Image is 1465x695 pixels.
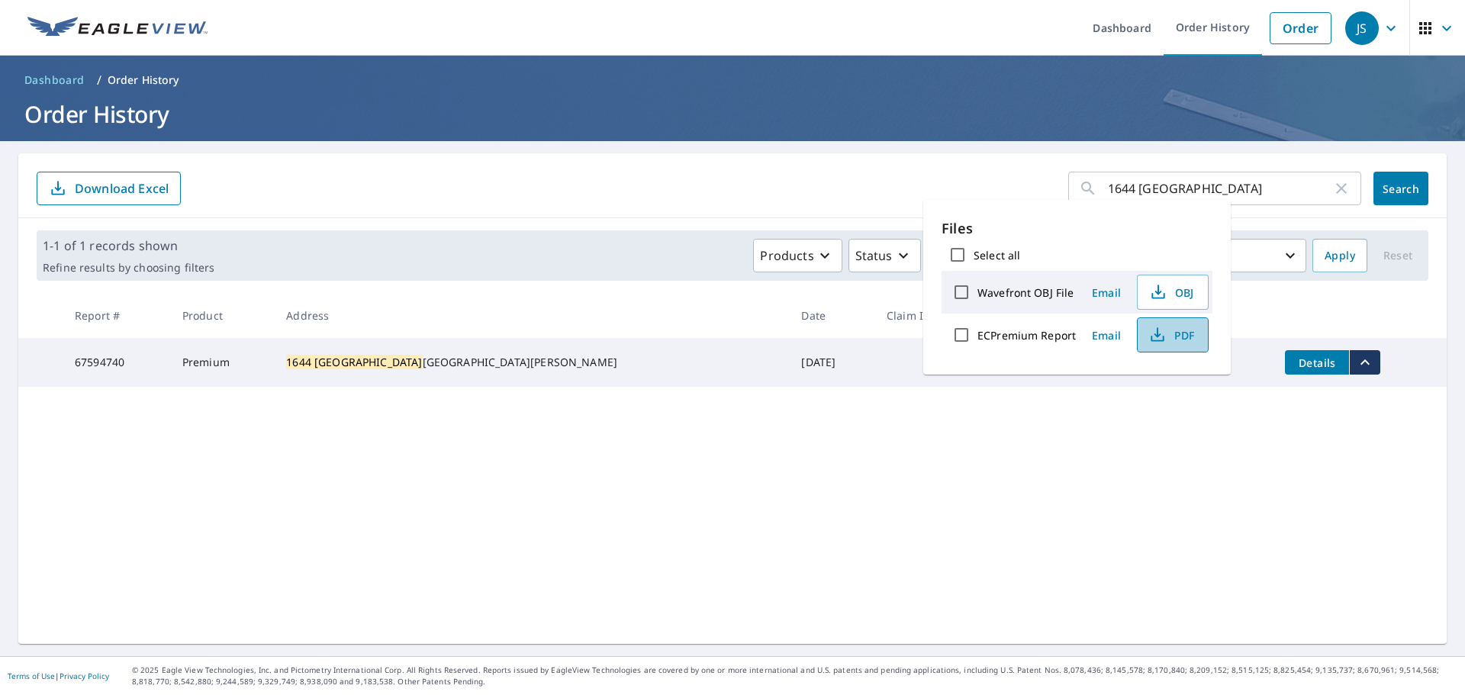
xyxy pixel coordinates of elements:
[1386,182,1416,196] span: Search
[977,285,1074,300] label: Wavefront OBJ File
[286,355,777,370] div: [GEOGRAPHIC_DATA][PERSON_NAME]
[1345,11,1379,45] div: JS
[75,180,169,197] p: Download Excel
[1137,275,1209,310] button: OBJ
[874,293,974,338] th: Claim ID
[1147,283,1196,301] span: OBJ
[274,293,789,338] th: Address
[43,236,214,255] p: 1-1 of 1 records shown
[1147,326,1196,344] span: PDF
[18,68,1447,92] nav: breadcrumb
[1082,281,1131,304] button: Email
[789,338,874,387] td: [DATE]
[286,355,422,369] mark: 1644 [GEOGRAPHIC_DATA]
[37,172,181,205] button: Download Excel
[27,17,208,40] img: EV Logo
[24,72,85,88] span: Dashboard
[1137,317,1209,352] button: PDF
[977,328,1076,343] label: ECPremium Report
[132,664,1457,687] p: © 2025 Eagle View Technologies, Inc. and Pictometry International Corp. All Rights Reserved. Repo...
[1312,239,1367,272] button: Apply
[1270,12,1331,44] a: Order
[8,671,109,681] p: |
[170,293,274,338] th: Product
[789,293,874,338] th: Date
[974,248,1020,262] label: Select all
[1082,323,1131,347] button: Email
[855,246,893,265] p: Status
[1373,172,1428,205] button: Search
[753,239,842,272] button: Products
[760,246,813,265] p: Products
[18,98,1447,130] h1: Order History
[63,293,170,338] th: Report #
[1294,356,1340,370] span: Details
[1088,285,1125,300] span: Email
[1108,167,1332,210] input: Address, Report #, Claim ID, etc.
[1349,350,1380,375] button: filesDropdownBtn-67594740
[97,71,101,89] li: /
[848,239,921,272] button: Status
[18,68,91,92] a: Dashboard
[63,338,170,387] td: 67594740
[1088,328,1125,343] span: Email
[1325,246,1355,265] span: Apply
[942,218,1212,239] p: Files
[108,72,179,88] p: Order History
[170,338,274,387] td: Premium
[43,261,214,275] p: Refine results by choosing filters
[60,671,109,681] a: Privacy Policy
[1285,350,1349,375] button: detailsBtn-67594740
[8,671,55,681] a: Terms of Use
